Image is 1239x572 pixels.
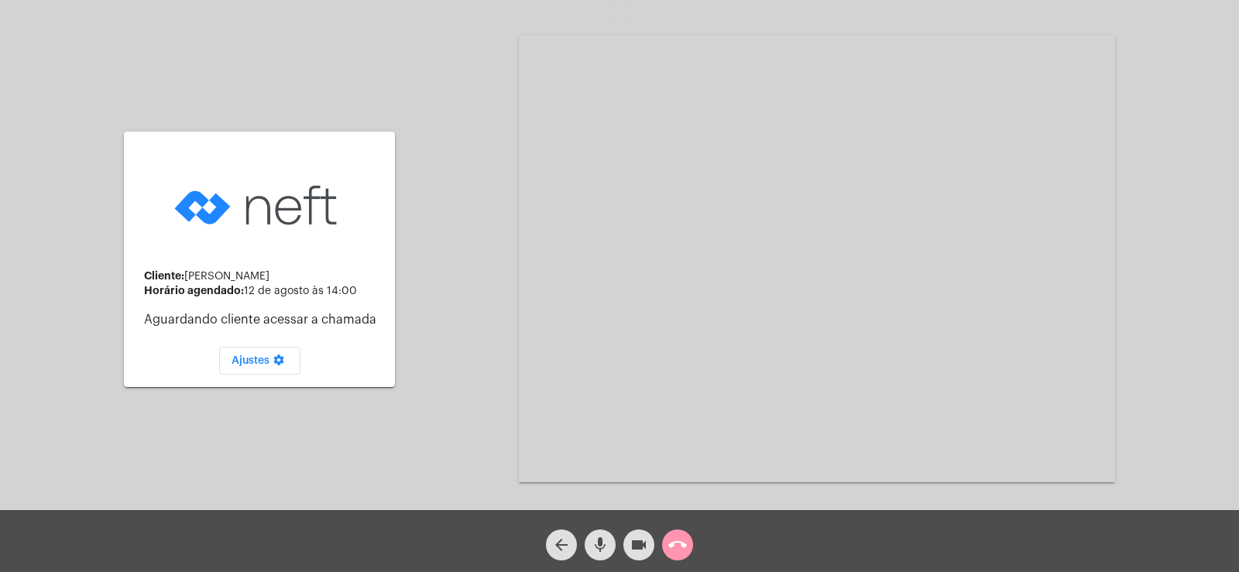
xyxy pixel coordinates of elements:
[144,285,244,296] strong: Horário agendado:
[552,536,571,554] mat-icon: arrow_back
[219,347,300,375] button: Ajustes
[630,536,648,554] mat-icon: videocam
[232,355,288,366] span: Ajustes
[269,354,288,372] mat-icon: settings
[144,313,383,327] p: Aguardando cliente acessar a chamada
[144,270,383,283] div: [PERSON_NAME]
[144,285,383,297] div: 12 de agosto às 14:00
[591,536,609,554] mat-icon: mic
[170,161,348,250] img: logo-neft-novo-2.png
[668,536,687,554] mat-icon: call_end
[144,270,184,281] strong: Cliente:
